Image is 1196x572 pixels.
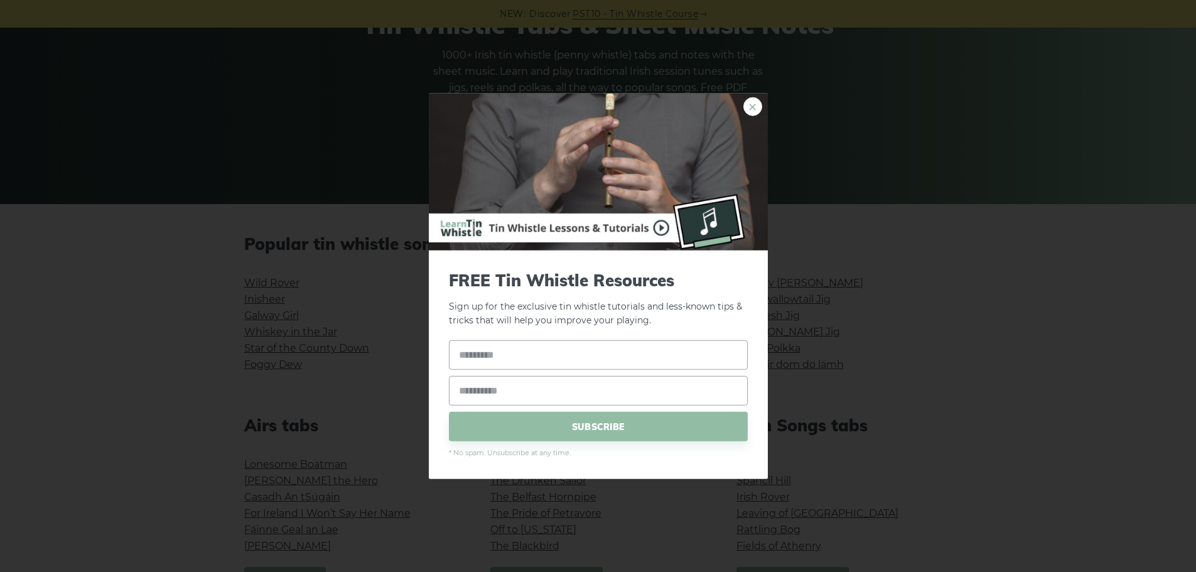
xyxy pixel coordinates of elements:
[429,93,768,250] img: Tin Whistle Buying Guide Preview
[449,270,748,289] span: FREE Tin Whistle Resources
[449,412,748,441] span: SUBSCRIBE
[449,448,748,459] span: * No spam. Unsubscribe at any time.
[449,270,748,328] p: Sign up for the exclusive tin whistle tutorials and less-known tips & tricks that will help you i...
[743,97,762,116] a: ×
